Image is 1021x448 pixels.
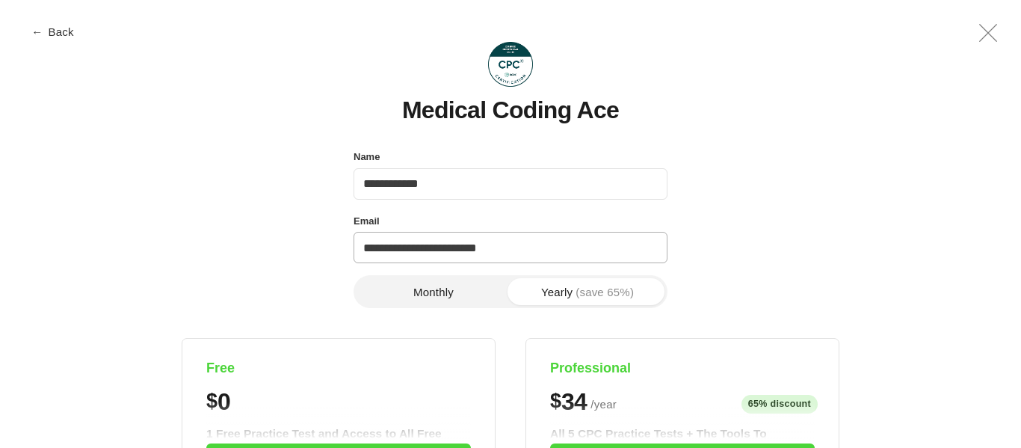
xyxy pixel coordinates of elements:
span: 34 [561,390,587,414]
span: ← [31,26,43,37]
span: $ [550,390,561,413]
span: $ [206,390,218,413]
input: Name [354,168,667,200]
h4: Professional [550,360,815,377]
span: 65% discount [741,395,818,414]
label: Email [354,212,380,231]
button: Yearly(save 65%) [510,278,664,305]
button: Monthly [357,278,510,305]
input: Email [354,232,667,263]
img: Medical Coding Ace [488,42,533,87]
h1: Medical Coding Ace [402,97,619,123]
span: / year [590,396,617,414]
label: Name [354,147,380,167]
button: ← Back [24,26,84,37]
h4: Free [206,360,471,377]
span: (save 65%) [576,286,634,298]
span: 0 [218,390,230,414]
